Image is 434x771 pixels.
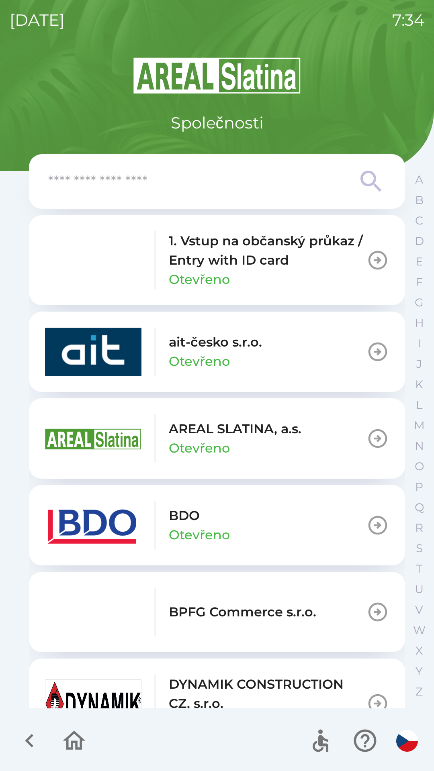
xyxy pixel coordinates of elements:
[409,231,429,251] button: D
[409,538,429,559] button: S
[171,111,264,135] p: Společnosti
[169,506,200,525] p: BDO
[409,210,429,231] button: C
[409,518,429,538] button: R
[409,436,429,456] button: N
[415,582,424,596] p: U
[392,8,424,32] p: 7:34
[45,588,141,636] img: f3b1b367-54a7-43c8-9d7e-84e812667233.png
[45,236,141,284] img: 93ea42ec-2d1b-4d6e-8f8a-bdbb4610bcc3.png
[169,675,366,713] p: DYNAMIK CONSTRUCTION CZ, s.r.o.
[169,525,230,545] p: Otevřeno
[415,377,423,392] p: K
[169,602,316,622] p: BPFG Commerce s.r.o.
[409,497,429,518] button: Q
[10,8,65,32] p: [DATE]
[409,640,429,661] button: X
[409,354,429,374] button: J
[29,215,405,305] button: 1. Vstup na občanský průkaz / Entry with ID cardOtevřeno
[409,620,429,640] button: W
[418,337,421,351] p: I
[29,572,405,652] button: BPFG Commerce s.r.o.
[415,459,424,473] p: O
[409,559,429,579] button: T
[416,685,423,699] p: Z
[409,169,429,190] button: A
[409,251,429,272] button: E
[416,275,423,289] p: F
[415,500,424,514] p: Q
[409,313,429,333] button: H
[409,190,429,210] button: B
[169,352,230,371] p: Otevřeno
[416,562,422,576] p: T
[409,415,429,436] button: M
[45,501,141,549] img: ae7449ef-04f1-48ed-85b5-e61960c78b50.png
[169,419,301,439] p: AREAL SLATINA, a.s.
[396,730,418,752] img: cs flag
[29,312,405,392] button: ait-česko s.r.o.Otevřeno
[45,414,141,463] img: aad3f322-fb90-43a2-be23-5ead3ef36ce5.png
[414,418,425,432] p: M
[415,173,423,187] p: A
[413,623,426,637] p: W
[29,659,405,749] button: DYNAMIK CONSTRUCTION CZ, s.r.o.Otevřeno
[416,398,422,412] p: L
[416,255,423,269] p: E
[415,480,423,494] p: P
[416,357,422,371] p: J
[409,456,429,477] button: O
[409,477,429,497] button: P
[416,664,423,678] p: Y
[415,521,423,535] p: R
[415,439,424,453] p: N
[29,398,405,479] button: AREAL SLATINA, a.s.Otevřeno
[415,296,424,310] p: G
[409,600,429,620] button: V
[409,272,429,292] button: F
[416,644,423,658] p: X
[169,332,262,352] p: ait-česko s.r.o.
[415,316,424,330] p: H
[409,681,429,702] button: Z
[409,395,429,415] button: L
[415,603,423,617] p: V
[409,333,429,354] button: I
[45,679,141,728] img: 9aa1c191-0426-4a03-845b-4981a011e109.jpeg
[169,439,230,458] p: Otevřeno
[409,661,429,681] button: Y
[415,234,424,248] p: D
[169,231,366,270] p: 1. Vstup na občanský průkaz / Entry with ID card
[29,56,405,95] img: Logo
[409,292,429,313] button: G
[415,214,423,228] p: C
[45,328,141,376] img: 40b5cfbb-27b1-4737-80dc-99d800fbabba.png
[409,579,429,600] button: U
[409,374,429,395] button: K
[29,485,405,565] button: BDOOtevřeno
[416,541,423,555] p: S
[169,270,230,289] p: Otevřeno
[415,193,424,207] p: B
